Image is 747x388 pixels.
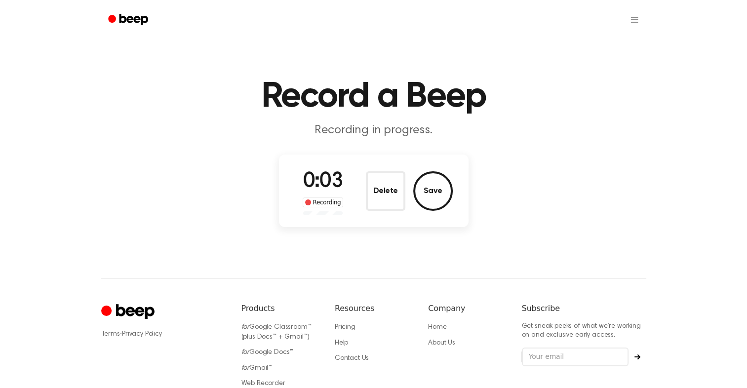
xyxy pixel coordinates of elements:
div: · [101,329,226,339]
a: Terms [101,331,120,338]
button: Open menu [623,8,646,32]
a: Home [428,324,446,331]
a: About Us [428,340,455,347]
div: Recording [303,197,344,207]
a: Cruip [101,303,157,322]
a: forGoogle Classroom™ (plus Docs™ + Gmail™) [241,324,312,341]
h1: Record a Beep [121,79,627,115]
input: Your email [522,348,629,366]
a: forGmail™ [241,365,273,372]
h6: Resources [335,303,412,314]
a: Pricing [335,324,355,331]
span: 0:03 [303,171,343,192]
a: Privacy Policy [122,331,162,338]
p: Recording in progress. [184,122,563,139]
a: forGoogle Docs™ [241,349,294,356]
i: for [241,365,250,372]
i: for [241,349,250,356]
button: Subscribe [629,354,646,360]
a: Web Recorder [241,380,285,387]
h6: Company [428,303,506,314]
a: Contact Us [335,355,369,362]
h6: Products [241,303,319,314]
a: Beep [101,10,157,30]
button: Delete Audio Record [366,171,405,211]
p: Get sneak peeks of what we’re working on and exclusive early access. [522,322,646,340]
button: Save Audio Record [413,171,453,211]
h6: Subscribe [522,303,646,314]
i: for [241,324,250,331]
a: Help [335,340,348,347]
